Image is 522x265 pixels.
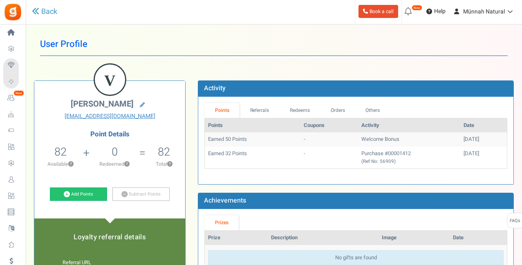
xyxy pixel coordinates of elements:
[204,215,239,230] a: Prizes
[90,160,138,168] p: Redeemed
[280,103,320,118] a: Redeems
[112,146,118,158] h5: 0
[158,146,170,158] h5: 82
[3,91,22,105] a: New
[463,7,505,16] span: Münnah Natural
[450,231,507,245] th: Date
[50,187,107,201] a: Add Points
[300,118,358,133] th: Coupons
[464,150,504,158] div: [DATE]
[509,213,520,229] span: FAQs
[40,33,508,56] h1: User Profile
[268,231,379,245] th: Description
[320,103,355,118] a: Orders
[205,132,300,147] td: Earned 50 Points
[34,131,185,138] h4: Point Details
[460,118,507,133] th: Date
[361,158,396,165] small: (Ref No: 56909)
[43,234,177,241] h5: Loyalty referral details
[412,5,422,11] em: New
[205,118,300,133] th: Points
[68,162,74,167] button: ?
[358,132,460,147] td: Welcome Bonus
[358,147,460,168] td: Purchase #00001412
[40,112,179,120] a: [EMAIL_ADDRESS][DOMAIN_NAME]
[300,147,358,168] td: -
[13,90,24,96] em: New
[204,196,246,205] b: Achievements
[205,147,300,168] td: Earned 32 Points
[464,136,504,143] div: [DATE]
[112,187,170,201] a: Subtract Points
[124,162,130,167] button: ?
[379,231,450,245] th: Image
[204,83,226,93] b: Activity
[54,144,67,160] span: 82
[355,103,390,118] a: Others
[204,103,240,118] a: Points
[71,98,134,110] span: [PERSON_NAME]
[240,103,280,118] a: Referrals
[4,3,22,21] img: Gratisfaction
[147,160,181,168] p: Total
[38,160,82,168] p: Available
[358,118,460,133] th: Activity
[167,162,173,167] button: ?
[205,231,268,245] th: Prize
[423,5,449,18] a: Help
[432,7,446,16] span: Help
[300,132,358,147] td: -
[358,5,398,18] a: Book a call
[95,65,125,96] figcaption: V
